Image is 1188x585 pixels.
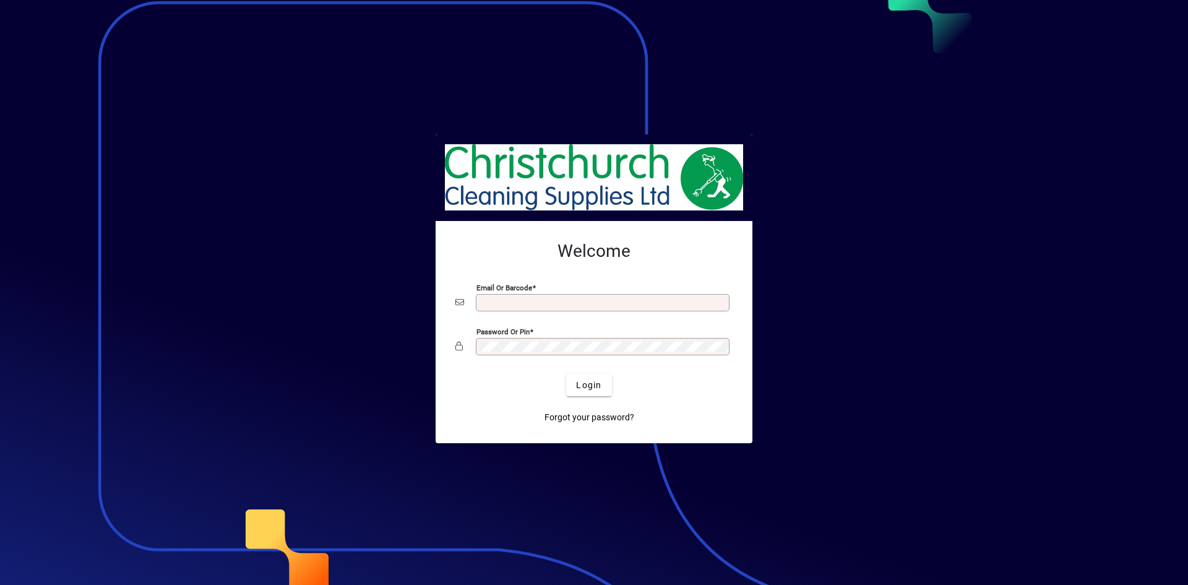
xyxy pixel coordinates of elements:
[540,406,639,428] a: Forgot your password?
[566,374,611,396] button: Login
[455,241,733,262] h2: Welcome
[576,379,601,392] span: Login
[476,327,530,336] mat-label: Password or Pin
[544,411,634,424] span: Forgot your password?
[476,284,532,292] mat-label: Email or Barcode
